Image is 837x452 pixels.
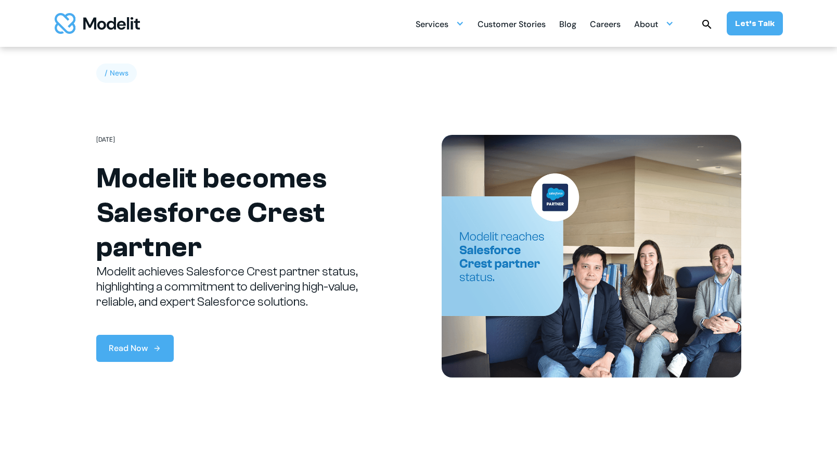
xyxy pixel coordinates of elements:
[478,14,546,34] a: Customer Stories
[153,344,161,353] img: arrow right
[96,161,396,265] h1: Modelit becomes Salesforce Crest partner
[416,15,448,35] div: Services
[727,11,783,35] a: Let’s Talk
[559,15,576,35] div: Blog
[55,13,140,34] img: modelit logo
[590,14,621,34] a: Careers
[55,13,140,34] a: home
[634,14,674,34] div: About
[634,15,658,35] div: About
[109,342,148,355] div: Read Now
[416,14,464,34] div: Services
[735,18,775,29] div: Let’s Talk
[559,14,576,34] a: Blog
[96,135,115,145] div: [DATE]
[96,335,174,362] a: Read Now
[96,265,396,309] p: Modelit achieves Salesforce Crest partner status, highlighting a commitment to delivering high-va...
[478,15,546,35] div: Customer Stories
[96,64,137,83] div: / News
[590,15,621,35] div: Careers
